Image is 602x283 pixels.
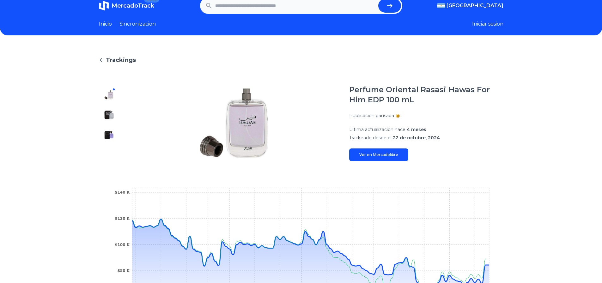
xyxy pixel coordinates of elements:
img: Argentina [437,3,445,8]
span: MercadoTrack [112,2,154,9]
tspan: $140 K [115,190,130,195]
img: Perfume Oriental Rasasi Hawas For Him EDP 100 mL [132,85,337,161]
img: Perfume Oriental Rasasi Hawas For Him EDP 100 mL [104,130,114,140]
span: Ultima actualizacion hace [349,127,405,132]
button: Iniciar sesion [472,20,503,28]
span: Trackeado desde el [349,135,392,141]
a: Sincronizacion [119,20,156,28]
span: 4 meses [407,127,426,132]
img: Perfume Oriental Rasasi Hawas For Him EDP 100 mL [104,90,114,100]
img: MercadoTrack [99,1,109,11]
button: [GEOGRAPHIC_DATA] [437,2,503,9]
p: Publicacion pausada [349,112,394,119]
tspan: $100 K [115,243,130,247]
tspan: $80 K [117,268,130,273]
a: MercadoTrackBETA [99,1,154,11]
span: 22 de octubre, 2024 [393,135,440,141]
img: Perfume Oriental Rasasi Hawas For Him EDP 100 mL [104,110,114,120]
span: Trackings [106,56,136,64]
h1: Perfume Oriental Rasasi Hawas For Him EDP 100 mL [349,85,503,105]
a: Ver en Mercadolibre [349,148,408,161]
a: Inicio [99,20,112,28]
a: Trackings [99,56,503,64]
span: [GEOGRAPHIC_DATA] [447,2,503,9]
tspan: $120 K [115,216,130,221]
